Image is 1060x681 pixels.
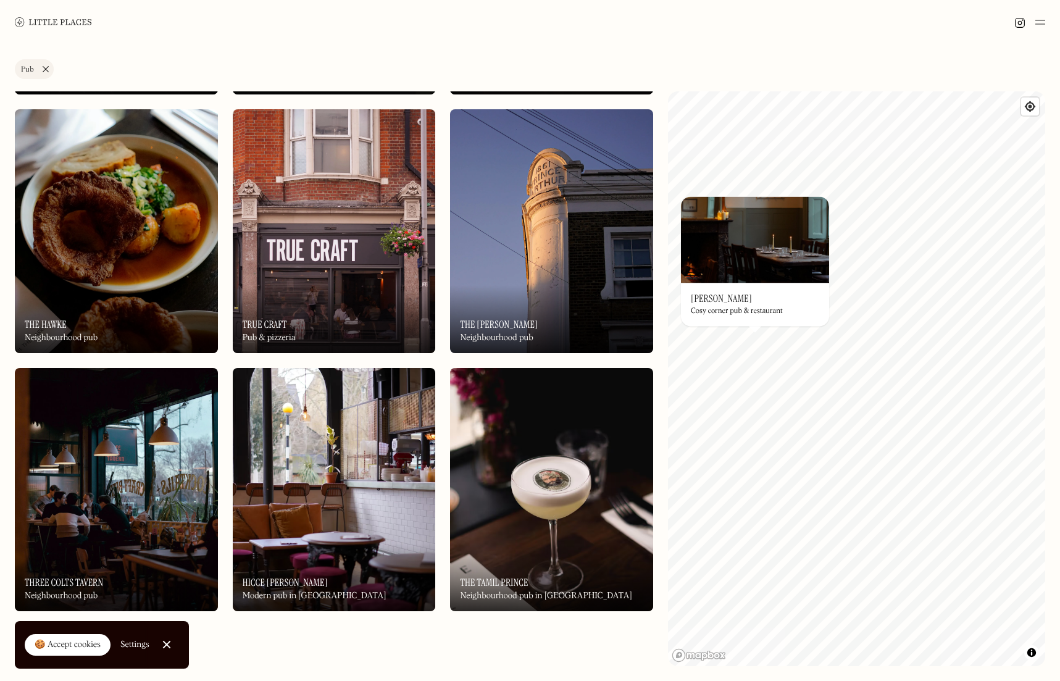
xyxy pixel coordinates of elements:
img: William IV [681,196,829,283]
h3: The Tamil Prince [460,577,528,588]
img: The Tamil Prince [450,368,653,611]
div: Pub [21,66,34,73]
button: Find my location [1021,98,1039,115]
h3: The Hawke [25,319,67,330]
img: Hicce Hart [233,368,436,611]
a: Settings [120,631,149,659]
h3: The [PERSON_NAME] [460,319,538,330]
div: Pub & pizzeria [243,333,296,343]
div: 🍪 Accept cookies [35,639,101,651]
span: Toggle attribution [1028,646,1035,659]
h3: Three Colts Tavern [25,577,103,588]
a: 🍪 Accept cookies [25,634,111,656]
div: Settings [120,640,149,649]
div: Neighbourhood pub [25,333,98,343]
a: Mapbox homepage [672,648,726,662]
img: Three Colts Tavern [15,368,218,611]
a: Close Cookie Popup [154,632,179,657]
a: Hicce HartHicce HartHicce [PERSON_NAME]Modern pub in [GEOGRAPHIC_DATA] [233,368,436,611]
h3: True Craft [243,319,287,330]
div: Cosy corner pub & restaurant [691,307,783,316]
div: Neighbourhood pub in [GEOGRAPHIC_DATA] [460,591,632,601]
h3: Hicce [PERSON_NAME] [243,577,328,588]
a: The Prince ArthurThe Prince ArthurThe [PERSON_NAME]Neighbourhood pub [450,109,653,353]
div: Neighbourhood pub [460,333,533,343]
a: The HawkeThe HawkeThe HawkeNeighbourhood pub [15,109,218,353]
a: Three Colts TavernThree Colts TavernThree Colts TavernNeighbourhood pub [15,368,218,611]
a: Pub [15,59,54,79]
div: Modern pub in [GEOGRAPHIC_DATA] [243,591,386,601]
img: The Hawke [15,109,218,353]
a: True CraftTrue CraftTrue CraftPub & pizzeria [233,109,436,353]
canvas: Map [668,91,1045,666]
img: The Prince Arthur [450,109,653,353]
div: Close Cookie Popup [166,645,167,645]
button: Toggle attribution [1024,645,1039,660]
a: The Tamil PrinceThe Tamil PrinceThe Tamil PrinceNeighbourhood pub in [GEOGRAPHIC_DATA] [450,368,653,611]
img: True Craft [233,109,436,353]
a: William IVWilliam IV[PERSON_NAME]Cosy corner pub & restaurant [681,196,829,326]
div: Neighbourhood pub [25,591,98,601]
h3: [PERSON_NAME] [691,293,752,304]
